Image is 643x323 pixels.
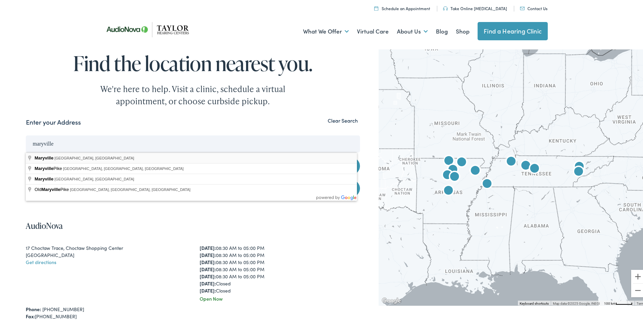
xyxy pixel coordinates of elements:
[26,51,360,73] h1: Find the location nearest you.
[200,264,216,271] strong: [DATE]:
[200,243,216,250] strong: [DATE]:
[35,154,54,159] span: Maryville
[55,176,134,180] span: [GEOGRAPHIC_DATA], [GEOGRAPHIC_DATA]
[35,175,54,180] span: Maryville
[26,243,186,250] div: 17 Choctaw Trace, Choctaw Shopping Center
[200,279,216,285] strong: [DATE]:
[439,166,456,182] div: AudioNova
[374,5,378,9] img: utility icon
[553,300,600,304] span: Map data ©2025 Google, INEGI
[440,182,457,198] div: AudioNova
[35,165,54,170] span: Maryville
[326,116,360,123] button: Clear Search
[503,153,519,169] div: AudioNova
[479,175,495,191] div: AudioNova
[26,311,35,318] strong: Fax:
[303,18,349,43] a: What We Offer
[380,295,403,304] img: Google
[518,157,534,173] div: AudioNova
[26,311,360,319] div: [PHONE_NUMBER]
[441,152,457,168] div: AudioNova
[200,243,360,293] div: 08:30 AM to 05:00 PM 08:30 AM to 05:00 PM 08:30 AM to 05:00 PM 08:30 AM to 05:00 PM 08:30 AM to 0...
[520,300,549,305] button: Keyboard shortcuts
[602,299,635,304] button: Map Scale: 100 km per 46 pixels
[42,304,84,311] a: [PHONE_NUMBER]
[26,219,63,230] a: AudioNova
[443,4,507,10] a: Take Online [MEDICAL_DATA]
[520,5,525,9] img: utility icon
[200,272,216,278] strong: [DATE]:
[570,163,587,179] div: Taylor Hearing Centers by AudioNova
[26,116,81,126] label: Enter your Address
[454,153,470,170] div: AudioNova
[446,168,463,184] div: AudioNova
[55,155,134,159] span: [GEOGRAPHIC_DATA], [GEOGRAPHIC_DATA]
[520,4,547,10] a: Contact Us
[604,300,616,304] span: 100 km
[200,250,216,257] strong: [DATE]:
[380,295,403,304] a: Open this area in Google Maps (opens a new window)
[445,161,461,177] div: AudioNova
[357,18,389,43] a: Virtual Care
[26,134,360,151] input: Enter your address or zip code
[35,186,70,191] span: Old Pike
[200,257,216,264] strong: [DATE]:
[397,18,428,43] a: About Us
[456,18,469,43] a: Shop
[478,21,548,39] a: Find a Hearing Clinic
[70,186,190,190] span: [GEOGRAPHIC_DATA], [GEOGRAPHIC_DATA], [GEOGRAPHIC_DATA]
[571,158,587,174] div: Taylor Hearing Centers by AudioNova
[443,5,448,9] img: utility icon
[26,304,41,311] strong: Phone:
[41,186,60,191] span: Maryville
[436,18,448,43] a: Blog
[26,257,56,264] a: Get directions
[200,294,360,301] div: Open Now
[26,250,186,257] div: [GEOGRAPHIC_DATA]
[35,165,63,170] span: Pike
[374,4,430,10] a: Schedule an Appointment
[84,82,301,106] div: We're here to help. Visit a clinic, schedule a virtual appointment, or choose curbside pickup.
[467,162,483,178] div: AudioNova
[63,165,184,169] span: [GEOGRAPHIC_DATA], [GEOGRAPHIC_DATA], [GEOGRAPHIC_DATA]
[200,286,216,293] strong: [DATE]:
[526,160,543,176] div: AudioNova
